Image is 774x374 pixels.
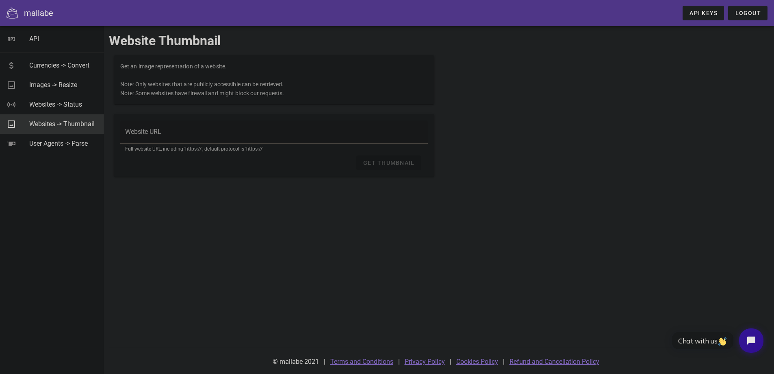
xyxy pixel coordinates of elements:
a: Cookies Policy [456,358,498,365]
div: | [398,352,400,372]
h1: Website Thumbnail [109,31,769,50]
div: Websites -> Thumbnail [29,120,98,128]
div: mallabe [24,7,53,19]
div: Websites -> Status [29,101,98,108]
span: API Keys [689,10,718,16]
a: Refund and Cancellation Policy [509,358,599,365]
div: Full website URL, including 'https://', default protocol is 'https://' [125,147,423,151]
div: Images -> Resize [29,81,98,89]
iframe: Tidio Chat [663,322,770,360]
a: Terms and Conditions [330,358,393,365]
div: User Agents -> Parse [29,140,98,147]
div: | [450,352,451,372]
a: Privacy Policy [405,358,445,365]
div: Currencies -> Convert [29,61,98,69]
div: Get an image representation of a website. Note: Only websites that are publicly accessible can be... [114,55,434,104]
span: Logout [735,10,761,16]
div: © mallabe 2021 [268,352,324,372]
div: API [29,35,98,43]
button: Logout [728,6,767,20]
div: | [324,352,325,372]
a: API Keys [683,6,724,20]
div: | [503,352,505,372]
